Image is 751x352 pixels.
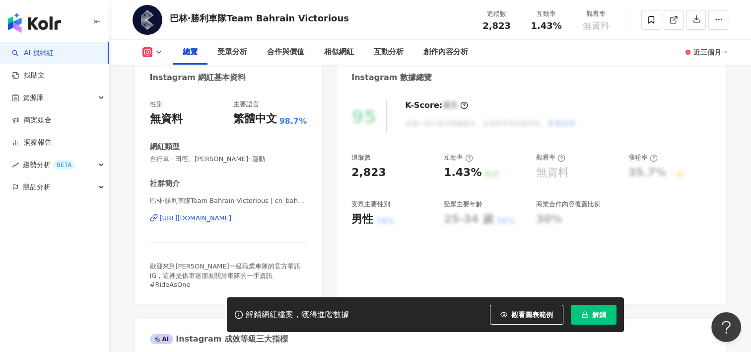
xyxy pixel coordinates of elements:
div: K-Score : [405,100,468,111]
span: 解鎖 [592,311,606,319]
span: 98.7% [279,116,307,127]
span: rise [12,162,19,169]
div: [URL][DOMAIN_NAME] [160,214,232,223]
div: 受眾主要年齡 [444,200,482,209]
span: 競品分析 [23,176,51,198]
div: 追蹤數 [478,9,516,19]
div: 繁體中文 [233,111,277,127]
div: 相似網紅 [324,46,354,58]
div: 主要語言 [233,100,259,109]
div: BETA [53,160,75,170]
span: 1.43% [531,21,561,31]
div: 觀看率 [577,9,615,19]
div: 總覽 [183,46,198,58]
a: 商案媒合 [12,115,52,125]
img: KOL Avatar [133,5,162,35]
div: Instagram 網紅基本資料 [150,72,246,83]
div: 追蹤數 [351,153,371,162]
span: 歡迎來到[PERSON_NAME]一級職業車隊的官方華語IG，這裡提供車迷朋友關於車隊的一手資訊 #RideAsOne [150,263,300,288]
div: 受眾主要性別 [351,200,390,209]
span: 自行車 · 田徑、[PERSON_NAME]· 運動 [150,155,307,164]
span: 巴林·勝利車隊Team Bahrain Victorious | cn_bahrainvictorious [150,196,307,205]
button: 解鎖 [571,305,616,325]
div: 互動率 [528,9,565,19]
a: 找貼文 [12,71,45,81]
button: 觀看圖表範例 [490,305,563,325]
div: 商業合作內容覆蓋比例 [536,200,601,209]
div: Instagram 成效等級三大指標 [150,334,288,345]
div: 巴林·勝利車隊Team Bahrain Victorious [170,12,349,24]
div: 漲粉率 [628,153,658,162]
div: 1.43% [444,165,481,180]
div: 互動率 [444,153,473,162]
a: [URL][DOMAIN_NAME] [150,214,307,223]
div: 網紅類型 [150,142,180,152]
div: 無資料 [536,165,569,180]
span: lock [581,311,588,318]
div: Instagram 數據總覽 [351,72,432,83]
div: 2,823 [351,165,386,180]
div: 近三個月 [693,44,728,60]
div: 受眾分析 [217,46,247,58]
span: 無資料 [583,21,610,31]
a: 洞察報告 [12,138,52,148]
div: 創作內容分析 [423,46,468,58]
span: 2,823 [482,20,511,31]
div: 解鎖網紅檔案，獲得進階數據 [246,310,349,320]
div: 男性 [351,212,373,227]
div: 互動分析 [374,46,404,58]
span: 資源庫 [23,87,44,109]
div: 無資料 [150,111,183,127]
span: 觀看圖表範例 [511,311,553,319]
a: searchAI 找網紅 [12,48,54,58]
div: 社群簡介 [150,178,180,189]
span: 趨勢分析 [23,154,75,176]
div: 性別 [150,100,163,109]
div: AI [150,334,174,344]
div: 合作與價值 [267,46,304,58]
div: 觀看率 [536,153,565,162]
img: logo [8,13,61,33]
